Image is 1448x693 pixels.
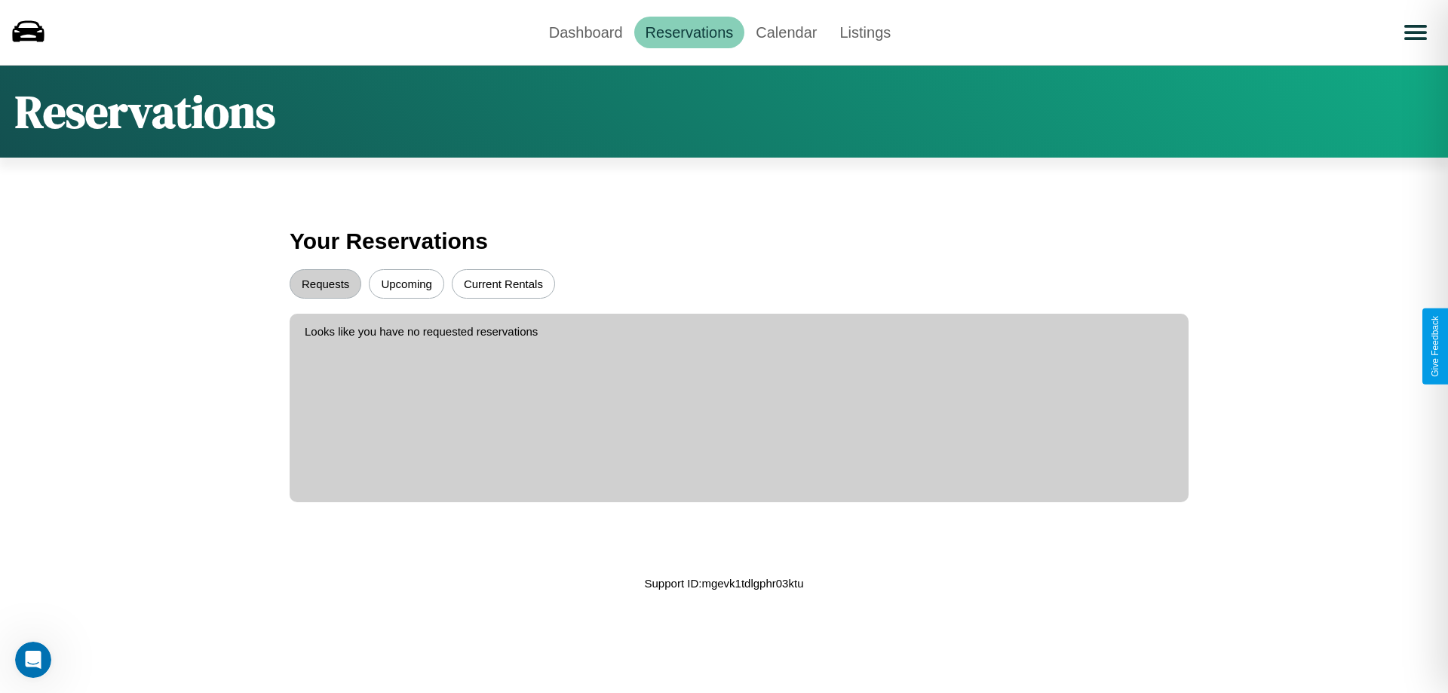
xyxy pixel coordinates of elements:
[305,321,1173,342] p: Looks like you have no requested reservations
[452,269,555,299] button: Current Rentals
[538,17,634,48] a: Dashboard
[290,221,1158,262] h3: Your Reservations
[744,17,828,48] a: Calendar
[634,17,745,48] a: Reservations
[645,573,804,593] p: Support ID: mgevk1tdlgphr03ktu
[1394,11,1437,54] button: Open menu
[369,269,444,299] button: Upcoming
[15,642,51,678] iframe: Intercom live chat
[1430,316,1440,377] div: Give Feedback
[290,269,361,299] button: Requests
[828,17,902,48] a: Listings
[15,81,275,143] h1: Reservations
